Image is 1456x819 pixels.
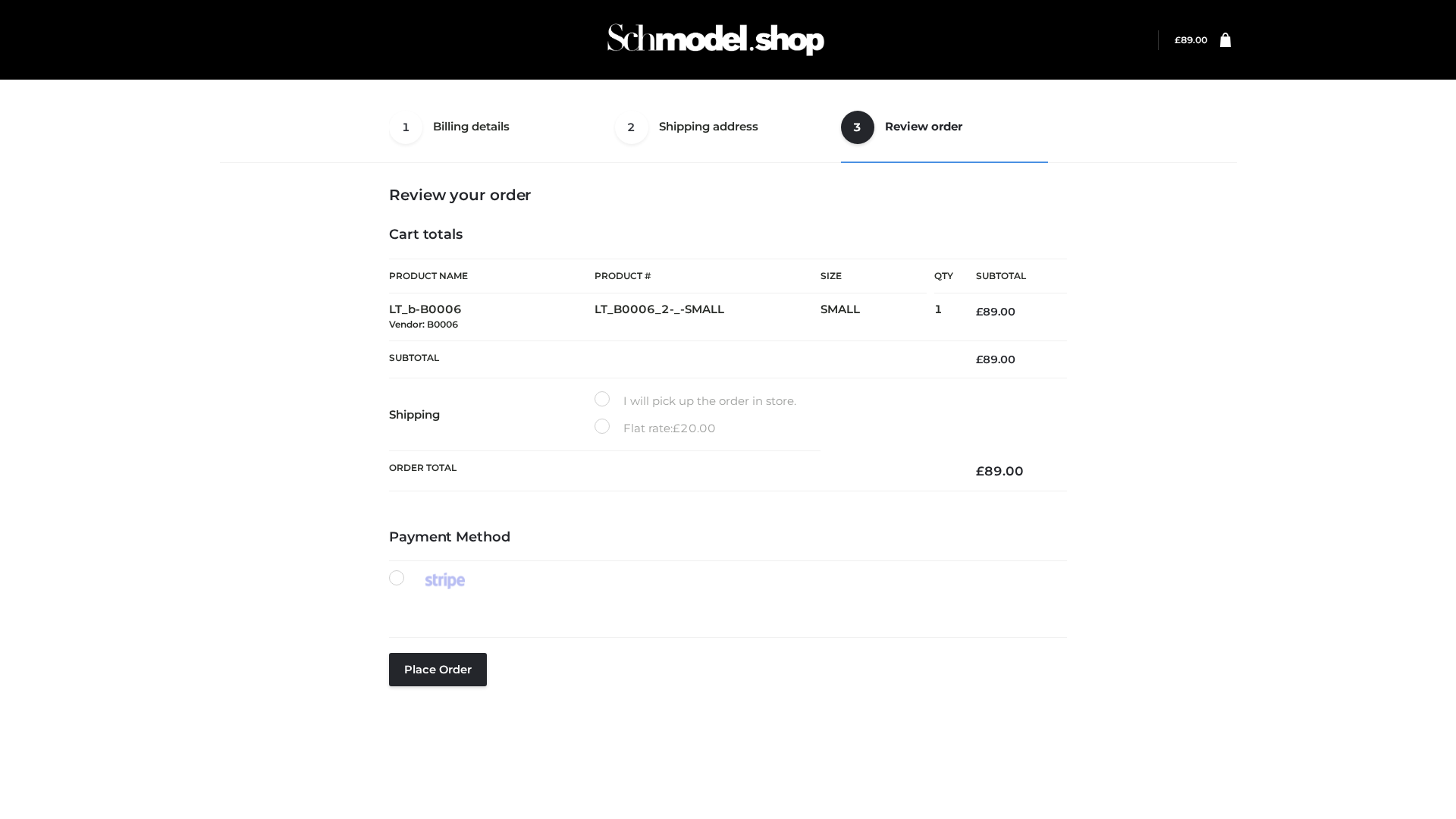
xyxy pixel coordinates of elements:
bdi: 20.00 [673,421,716,435]
th: Subtotal [953,259,1067,293]
th: Product Name [389,259,595,293]
th: Subtotal [389,340,953,378]
th: Size [821,259,927,293]
img: Schmodel Admin 964 [602,10,830,70]
label: Flat rate: [595,419,716,438]
td: LT_B0006_2-_-SMALL [595,293,821,341]
label: I will pick up the order in store. [595,391,796,411]
h4: Cart totals [389,227,1067,243]
h4: Payment Method [389,529,1067,546]
button: Place order [389,653,487,686]
th: Qty [934,259,953,293]
bdi: 89.00 [976,463,1024,479]
th: Order Total [389,451,953,491]
td: 1 [934,293,953,341]
th: Product # [595,259,821,293]
h3: Review your order [389,186,1067,204]
bdi: 89.00 [1175,34,1207,45]
td: SMALL [821,293,934,341]
th: Shipping [389,378,595,451]
span: £ [976,463,984,479]
span: £ [976,353,983,366]
a: £89.00 [1175,34,1207,45]
span: £ [673,421,680,435]
span: £ [1175,34,1181,45]
span: £ [976,305,983,318]
bdi: 89.00 [976,353,1015,366]
td: LT_b-B0006 [389,293,595,341]
bdi: 89.00 [976,305,1015,318]
small: Vendor: B0006 [389,318,458,330]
